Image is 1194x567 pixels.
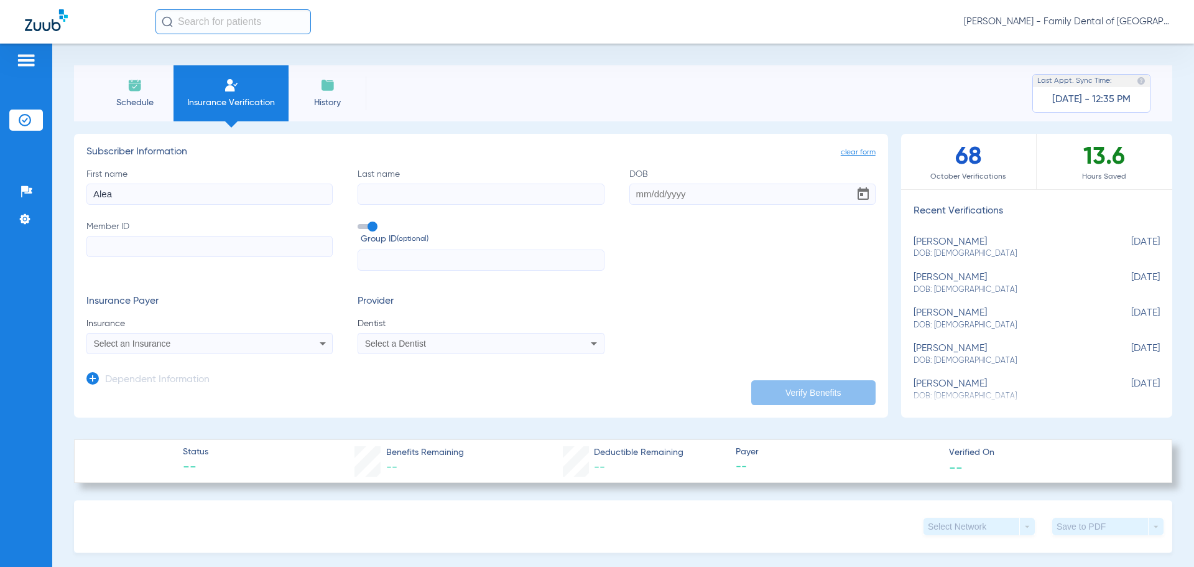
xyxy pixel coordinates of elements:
span: [DATE] [1098,307,1160,330]
span: History [298,96,357,109]
button: Open calendar [851,182,876,207]
h3: Dependent Information [105,374,210,387]
span: [DATE] [1098,343,1160,366]
span: Select an Insurance [94,339,171,349]
div: [PERSON_NAME] [914,307,1098,330]
span: Dentist [358,317,604,330]
span: Schedule [105,96,164,109]
span: -- [183,459,208,477]
span: [DATE] [1098,378,1160,401]
input: DOBOpen calendar [629,184,876,205]
span: Status [183,446,208,459]
label: First name [86,168,333,205]
span: Payer [736,446,938,459]
span: October Verifications [901,171,1036,183]
div: 13.6 [1037,134,1172,189]
input: Member ID [86,236,333,257]
span: [DATE] [1098,237,1160,260]
input: First name [86,184,333,205]
h3: Recent Verifications [901,205,1172,218]
span: DOB: [DEMOGRAPHIC_DATA] [914,284,1098,296]
img: last sync help info [1137,77,1145,85]
span: DOB: [DEMOGRAPHIC_DATA] [914,355,1098,367]
img: Manual Insurance Verification [224,78,239,93]
span: [DATE] [1098,272,1160,295]
span: [DATE] - 12:35 PM [1052,93,1131,106]
input: Search for patients [155,9,311,34]
input: Last name [358,184,604,205]
span: Last Appt. Sync Time: [1037,75,1112,87]
span: DOB: [DEMOGRAPHIC_DATA] [914,248,1098,260]
span: clear form [841,146,876,159]
span: -- [386,462,397,473]
div: [PERSON_NAME] [914,272,1098,295]
span: [PERSON_NAME] - Family Dental of [GEOGRAPHIC_DATA] [964,16,1169,28]
span: -- [949,461,963,474]
img: Schedule [127,78,142,93]
img: Search Icon [162,16,173,27]
span: -- [594,462,605,473]
span: Group ID [361,233,604,246]
img: hamburger-icon [16,53,36,68]
img: History [320,78,335,93]
img: Zuub Logo [25,9,68,31]
span: Verified On [949,446,1152,459]
div: [PERSON_NAME] [914,378,1098,401]
span: Insurance Verification [183,96,279,109]
span: DOB: [DEMOGRAPHIC_DATA] [914,320,1098,331]
label: Member ID [86,220,333,271]
h3: Provider [358,296,604,308]
label: Last name [358,168,604,205]
label: DOB [629,168,876,205]
div: [PERSON_NAME] [914,237,1098,260]
span: Insurance [86,317,333,330]
span: Select a Dentist [365,339,426,349]
div: 68 [901,134,1037,189]
h3: Insurance Payer [86,296,333,308]
span: Benefits Remaining [386,446,464,459]
span: Hours Saved [1037,171,1172,183]
small: (optional) [397,233,428,246]
h3: Subscriber Information [86,146,876,159]
div: [PERSON_NAME] [914,343,1098,366]
span: -- [736,459,938,475]
button: Verify Benefits [751,380,876,405]
span: Deductible Remaining [594,446,683,459]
